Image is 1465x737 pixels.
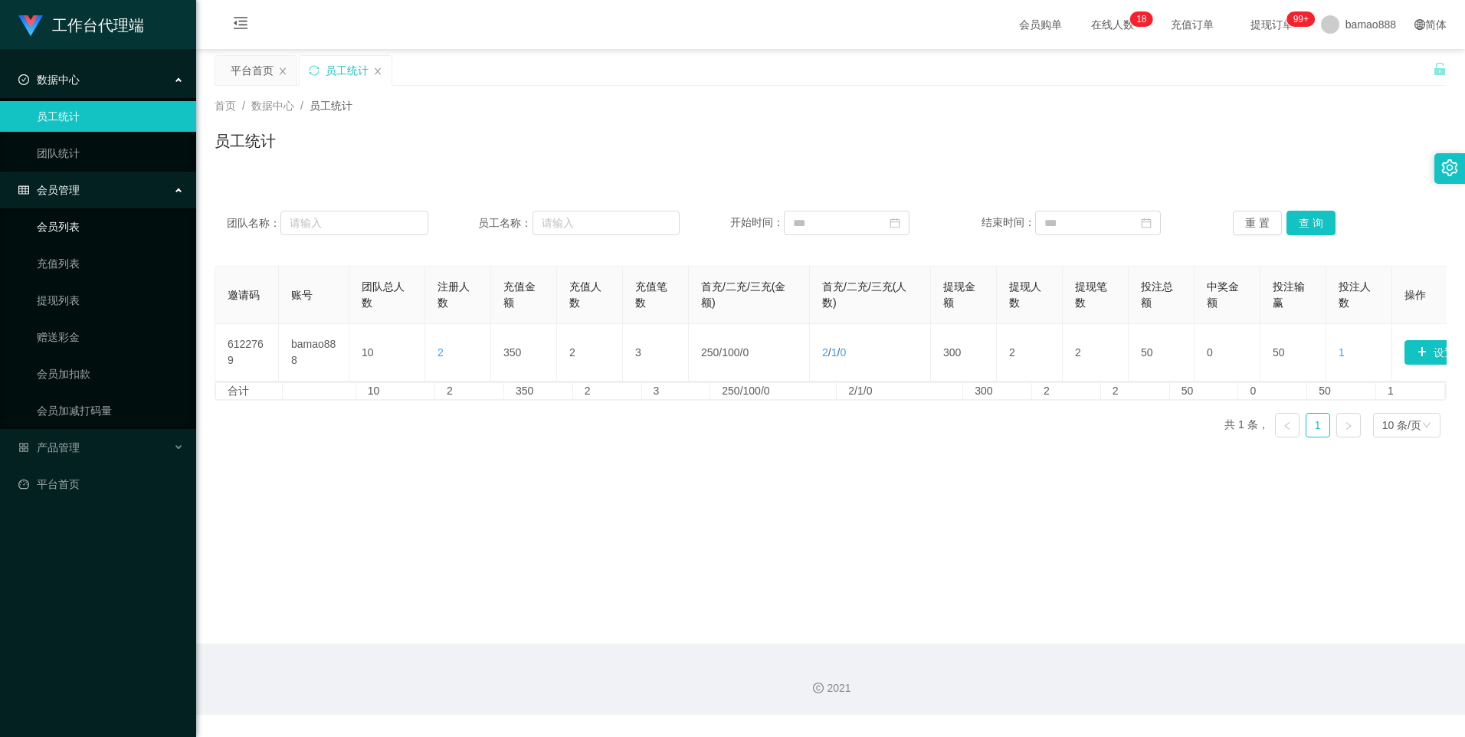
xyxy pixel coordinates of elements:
[1433,62,1447,76] i: 图标: unlock
[1101,383,1170,399] td: 2
[710,383,837,399] td: 250/100/0
[573,383,642,399] td: 2
[18,441,80,454] span: 产品管理
[831,346,837,359] span: 1
[37,395,184,426] a: 会员加减打码量
[300,100,303,112] span: /
[503,280,536,309] span: 充值金额
[1260,324,1326,382] td: 50
[1170,383,1239,399] td: 50
[1422,421,1431,431] i: 图标: down
[278,67,287,76] i: 图标: close
[569,280,601,309] span: 充值人数
[326,56,369,85] div: 员工统计
[1207,280,1239,309] span: 中奖金额
[228,289,260,301] span: 邀请码
[1286,211,1336,235] button: 查 询
[37,285,184,316] a: 提现列表
[491,324,557,382] td: 350
[37,211,184,242] a: 会员列表
[1063,324,1129,382] td: 2
[1283,421,1292,431] i: 图标: left
[18,184,80,196] span: 会员管理
[37,101,184,132] a: 员工统计
[642,383,711,399] td: 3
[215,324,279,382] td: 6122769
[635,280,667,309] span: 充值笔数
[840,346,846,359] span: 0
[623,324,689,382] td: 3
[1195,324,1260,382] td: 0
[18,74,29,85] i: 图标: check-circle-o
[1275,413,1299,437] li: 上一页
[356,383,435,399] td: 10
[701,280,785,309] span: 首充/二充/三充(金额)
[997,324,1063,382] td: 2
[37,138,184,169] a: 团队统计
[18,74,80,86] span: 数据中心
[242,100,245,112] span: /
[1233,211,1282,235] button: 重 置
[37,248,184,279] a: 充值列表
[1306,414,1329,437] a: 1
[689,324,810,382] td: / /
[743,346,749,359] span: 0
[1142,11,1147,27] p: 8
[438,346,444,359] span: 2
[1141,280,1173,309] span: 投注总额
[310,100,352,112] span: 员工统计
[1243,19,1301,30] span: 提现订单
[1306,413,1330,437] li: 1
[215,129,276,152] h1: 员工统计
[1009,280,1041,309] span: 提现人数
[533,211,680,235] input: 请输入
[18,469,184,500] a: 图标: dashboard平台首页
[1339,346,1345,359] span: 1
[435,383,504,399] td: 2
[982,216,1035,228] span: 结束时间：
[1287,11,1315,27] sup: 953
[943,280,975,309] span: 提现金额
[279,324,349,382] td: bamao888
[291,289,313,301] span: 账号
[18,18,144,31] a: 工作台代理端
[1136,11,1142,27] p: 1
[1344,421,1353,431] i: 图标: right
[813,683,824,693] i: 图标: copyright
[1404,289,1426,301] span: 操作
[215,1,267,50] i: 图标: menu-fold
[208,680,1453,696] div: 2021
[438,280,470,309] span: 注册人数
[963,383,1032,399] td: 300
[231,56,274,85] div: 平台首页
[349,324,425,382] td: 10
[557,324,623,382] td: 2
[1376,383,1445,399] td: 1
[730,216,784,228] span: 开始时间：
[1032,383,1101,399] td: 2
[37,322,184,352] a: 赠送彩金
[1307,383,1376,399] td: 50
[1273,280,1305,309] span: 投注输赢
[18,15,43,37] img: logo.9652507e.png
[1238,383,1307,399] td: 0
[1441,159,1458,176] i: 图标: setting
[810,324,931,382] td: / /
[1382,414,1421,437] div: 10 条/页
[931,324,997,382] td: 300
[1163,19,1221,30] span: 充值订单
[373,67,382,76] i: 图标: close
[701,346,719,359] span: 250
[822,280,906,309] span: 首充/二充/三充(人数)
[837,383,963,399] td: 2/1/0
[722,346,739,359] span: 100
[1339,280,1371,309] span: 投注人数
[1224,413,1269,437] li: 共 1 条，
[52,1,144,50] h1: 工作台代理端
[309,65,320,76] i: 图标: sync
[37,359,184,389] a: 会员加扣款
[215,100,236,112] span: 首页
[478,215,532,231] span: 员工名称：
[504,383,573,399] td: 350
[890,218,900,228] i: 图标: calendar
